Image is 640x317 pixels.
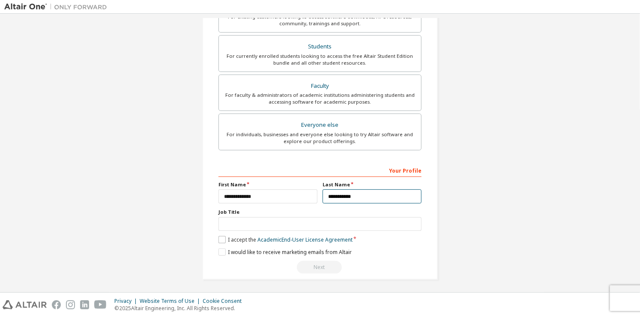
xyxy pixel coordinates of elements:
div: Faculty [224,80,416,92]
div: Cookie Consent [203,298,247,305]
img: Altair One [4,3,111,11]
label: Job Title [218,209,422,215]
div: For individuals, businesses and everyone else looking to try Altair software and explore our prod... [224,131,416,145]
div: For existing customers looking to access software downloads, HPC resources, community, trainings ... [224,13,416,27]
label: Last Name [323,181,422,188]
label: I would like to receive marketing emails from Altair [218,248,352,256]
div: Your Profile [218,163,422,177]
div: For faculty & administrators of academic institutions administering students and accessing softwa... [224,92,416,105]
label: First Name [218,181,317,188]
img: facebook.svg [52,300,61,309]
label: I accept the [218,236,353,243]
div: Read and acccept EULA to continue [218,261,422,274]
div: Website Terms of Use [140,298,203,305]
img: youtube.svg [94,300,107,309]
img: altair_logo.svg [3,300,47,309]
a: Academic End-User License Agreement [257,236,353,243]
div: For currently enrolled students looking to access the free Altair Student Edition bundle and all ... [224,53,416,66]
img: instagram.svg [66,300,75,309]
img: linkedin.svg [80,300,89,309]
div: Students [224,41,416,53]
p: © 2025 Altair Engineering, Inc. All Rights Reserved. [114,305,247,312]
div: Privacy [114,298,140,305]
div: Everyone else [224,119,416,131]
